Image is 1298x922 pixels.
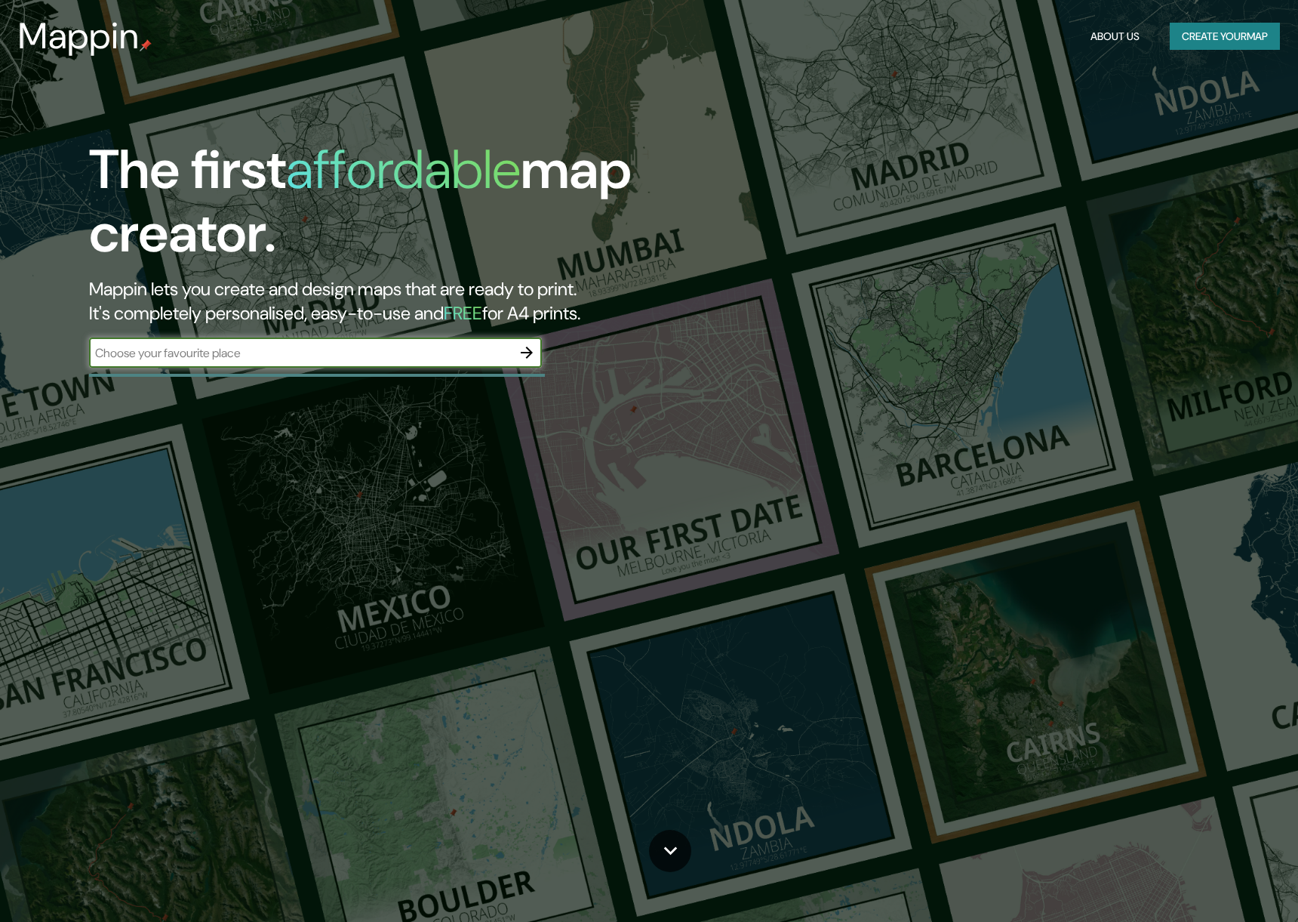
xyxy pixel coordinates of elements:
button: About Us [1084,23,1146,51]
h3: Mappin [18,15,140,57]
input: Choose your favourite place [89,344,512,362]
img: mappin-pin [140,39,152,51]
h1: affordable [286,134,521,205]
button: Create yourmap [1170,23,1280,51]
h2: Mappin lets you create and design maps that are ready to print. It's completely personalised, eas... [89,277,738,325]
h1: The first map creator. [89,138,738,277]
h5: FREE [444,301,482,325]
